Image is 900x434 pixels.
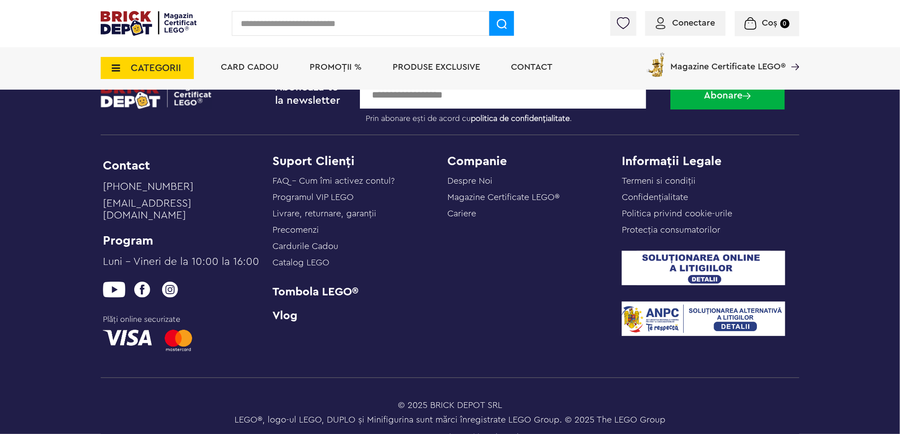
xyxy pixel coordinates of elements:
img: visa [103,330,152,346]
span: Coș [762,19,778,27]
h4: Companie [447,155,622,167]
a: Programul VIP LEGO [272,193,354,202]
img: SOL [622,251,785,285]
a: Protecţia consumatorilor [622,226,720,234]
a: [PHONE_NUMBER] [103,181,261,198]
a: Tombola LEGO® [272,286,447,298]
a: Conectare [656,19,715,27]
span: Conectare [672,19,715,27]
small: 0 [780,19,790,28]
a: Livrare, returnare, garanţii [272,209,376,218]
a: Despre Noi [447,177,492,185]
a: [EMAIL_ADDRESS][DOMAIN_NAME] [103,198,261,226]
li: Program [103,234,261,247]
a: Precomenzi [272,226,319,234]
li: Contact [103,159,261,172]
a: politica de confidențialitate [471,114,570,122]
a: Termeni si condiții [622,177,696,185]
a: Catalog LEGO [272,258,329,267]
a: Vlog [272,311,447,320]
a: Magazine Certificate LEGO® [786,51,799,60]
img: mastercard [165,330,192,351]
img: instagram [159,282,181,298]
a: Politica privind cookie-urile [622,209,732,218]
a: Contact [511,63,552,72]
a: Cardurile Cadou [272,242,338,251]
h4: Suport Clienți [272,155,447,167]
div: © 2025 BRICK DEPOT SRL [101,399,799,412]
img: ANPC [622,302,785,336]
a: Confidențialitate [622,193,688,202]
a: Magazine Certificate LEGO® [447,193,560,202]
span: Plăți online securizate [103,313,253,325]
span: CATEGORII [131,63,181,73]
h4: Informații Legale [622,155,797,167]
img: facebook [131,282,153,298]
label: Prin abonare ești de acord cu . [360,109,664,124]
a: FAQ - Cum îmi activez contul? [272,177,395,185]
a: Cariere [447,209,476,218]
span: Magazine Certificate LEGO® [670,51,786,71]
img: Abonare [743,93,751,99]
a: Luni – Vineri de la 10:00 la 16:00 [103,256,261,273]
a: Produse exclusive [393,63,480,72]
a: PROMOȚII % [310,63,362,72]
button: Abonare [670,81,785,109]
img: footerlogo [101,81,212,109]
img: youtube [103,282,125,298]
a: Card Cadou [221,63,279,72]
